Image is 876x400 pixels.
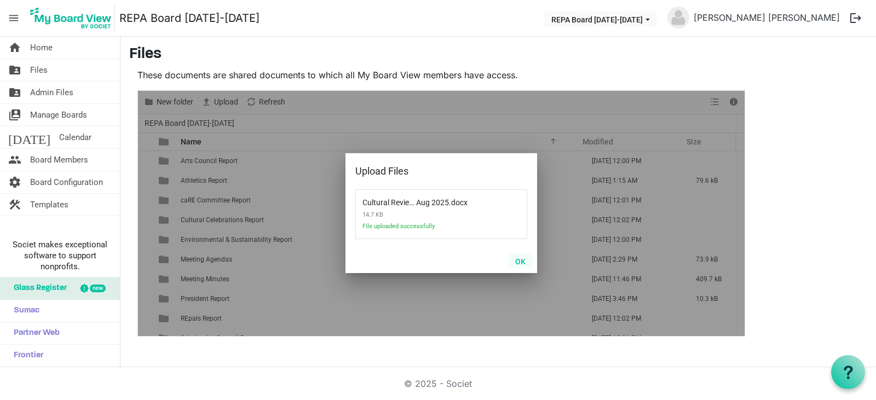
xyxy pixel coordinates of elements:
[137,68,745,82] p: These documents are shared documents to which all My Board View members have access.
[59,126,91,148] span: Calendar
[8,345,43,367] span: Frontier
[119,7,260,29] a: REPA Board [DATE]-[DATE]
[362,223,477,236] span: File uploaded successfully
[27,4,115,32] img: My Board View Logo
[362,207,477,223] span: 14.7 KB
[362,192,449,207] span: Cultural Review Aug 2025 .docx
[8,300,39,322] span: Sumac
[27,4,119,32] a: My Board View Logo
[667,7,689,28] img: no-profile-picture.svg
[5,239,115,272] span: Societ makes exceptional software to support nonprofits.
[8,104,21,126] span: switch_account
[8,171,21,193] span: settings
[8,37,21,59] span: home
[355,163,493,179] div: Upload Files
[544,11,657,27] button: REPA Board 2025-2026 dropdownbutton
[8,322,60,344] span: Partner Web
[8,194,21,216] span: construction
[30,104,87,126] span: Manage Boards
[8,59,21,81] span: folder_shared
[689,7,844,28] a: [PERSON_NAME] [PERSON_NAME]
[8,277,67,299] span: Glass Register
[30,149,88,171] span: Board Members
[844,7,867,30] button: logout
[8,149,21,171] span: people
[30,194,68,216] span: Templates
[3,8,24,28] span: menu
[30,37,53,59] span: Home
[508,253,533,269] button: OK
[90,285,106,292] div: new
[8,126,50,148] span: [DATE]
[8,82,21,103] span: folder_shared
[30,82,73,103] span: Admin Files
[404,378,472,389] a: © 2025 - Societ
[30,59,48,81] span: Files
[30,171,103,193] span: Board Configuration
[129,45,867,64] h3: Files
